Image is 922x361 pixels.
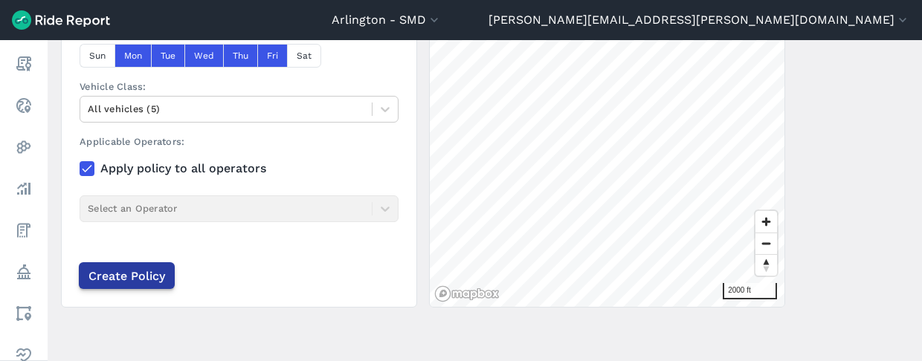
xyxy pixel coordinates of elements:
a: Fees [10,217,37,244]
button: Zoom in [755,211,777,232]
button: Thu [223,44,257,68]
button: Mon [115,44,151,68]
button: Arlington - SMD [332,11,442,29]
a: Mapbox logo [434,285,500,302]
a: Areas [10,300,37,327]
a: Report [10,51,37,77]
a: Analyze [10,175,37,202]
a: Heatmaps [10,134,37,160]
a: Policy [10,258,37,285]
div: 2000 ft [723,283,777,299]
label: Apply policy to all operators [80,160,399,178]
button: Sat [287,44,321,68]
label: Applicable Operators: [80,134,399,149]
input: Create Policy [79,262,175,289]
label: Vehicle Class: [80,79,399,94]
a: Realtime [10,92,37,119]
button: [PERSON_NAME][EMAIL_ADDRESS][PERSON_NAME][DOMAIN_NAME] [489,11,910,29]
img: Ride Report [12,10,110,30]
button: Reset bearing to north [755,254,777,276]
button: Wed [184,44,223,68]
button: Tue [151,44,184,68]
button: Zoom out [755,232,777,254]
button: Fri [257,44,287,68]
button: Sun [80,44,115,68]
